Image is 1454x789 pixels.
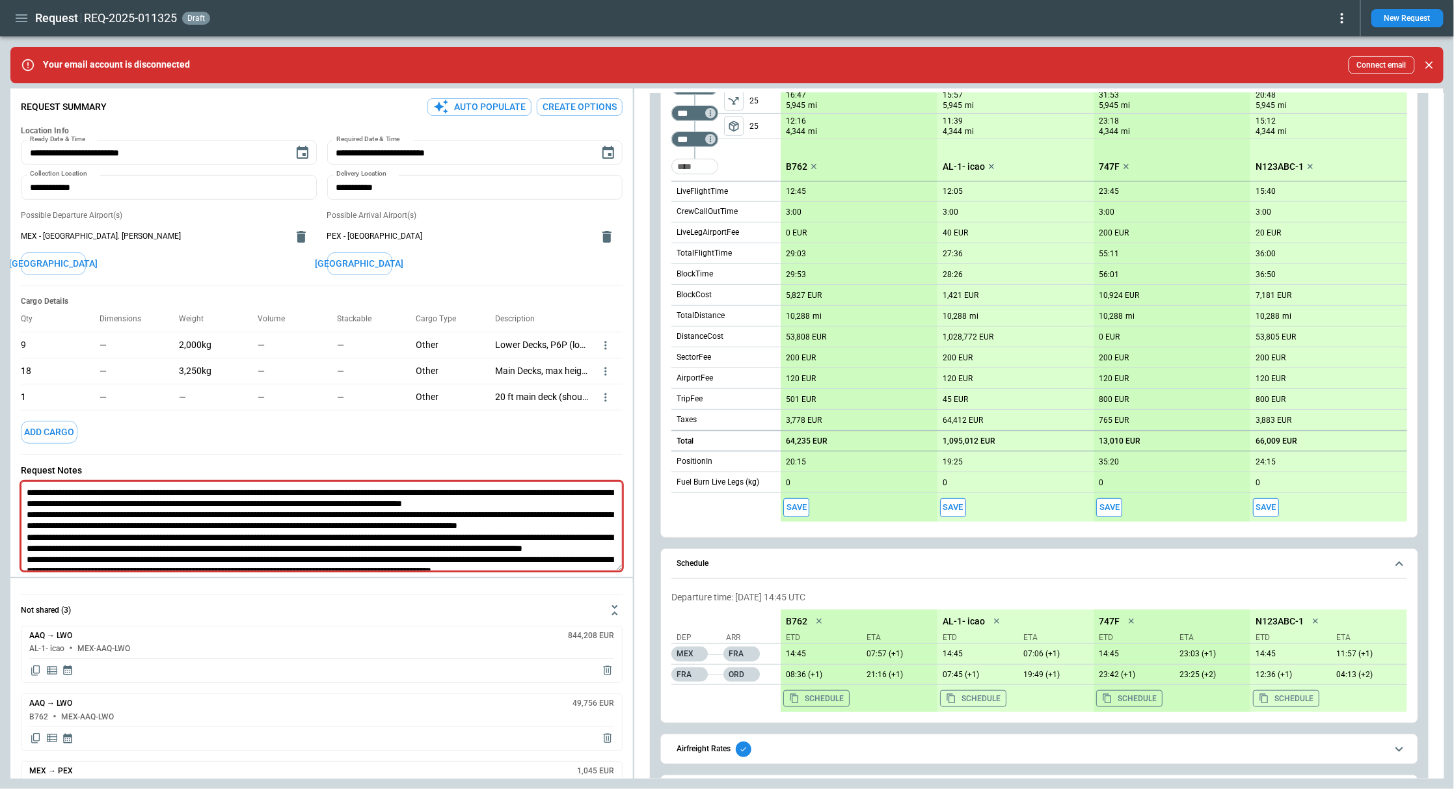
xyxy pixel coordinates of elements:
[943,332,993,342] p: 1,028,772 EUR
[495,314,545,324] p: Description
[677,206,738,217] p: CrewCallOutTime
[943,270,963,280] p: 28:26
[258,340,265,351] p: —
[1096,498,1122,517] span: Save this aircraft quote and copy details to clipboard
[1099,478,1103,488] p: 0
[786,478,790,488] p: 0
[786,161,807,172] p: B762
[786,332,826,342] p: 53,808 EUR
[1256,270,1276,280] p: 36:50
[1099,616,1120,627] p: 747F
[1256,416,1291,425] p: 3,883 EUR
[943,416,983,425] p: 64,412 EUR
[671,105,718,121] div: Not found
[965,126,974,137] p: mi
[427,98,532,116] button: Auto Populate
[671,131,718,147] div: Not found
[1175,649,1250,659] p: 09 Sep 2025
[786,126,805,137] p: 4,344
[46,732,59,745] span: Display detailed quote content
[179,340,211,351] p: 2,000kg
[1371,9,1444,27] button: New Request
[21,595,623,626] button: Not shared (3)
[786,395,816,405] p: 501 EUR
[1256,312,1280,321] p: 10,288
[677,248,732,259] p: TotalFlightTime
[677,477,759,488] p: Fuel Burn Live Legs (kg)
[671,734,1407,764] button: Airfreight Rates
[749,88,781,113] p: 25
[1256,249,1276,259] p: 36:00
[786,187,806,196] p: 12:45
[671,592,1407,603] p: Departure time: [DATE] 14:45 UTC
[21,606,71,615] h6: Not shared (3)
[21,297,623,306] h6: Cargo Details
[1018,649,1094,659] p: 09 Sep 2025
[671,667,708,682] p: FRA
[969,311,978,322] p: mi
[786,353,816,363] p: 200 EUR
[1099,228,1129,238] p: 200 EUR
[786,457,806,467] p: 20:15
[21,366,31,377] p: 18
[1099,632,1169,643] p: ETD
[786,90,806,100] p: 16:47
[1096,690,1163,707] button: Copy the aircraft schedule to your clipboard
[943,161,985,172] p: AL-1- icao
[1282,311,1291,322] p: mi
[677,394,703,405] p: TripFee
[595,140,621,166] button: Choose date, selected date is May 5, 2026
[1099,436,1140,446] p: 13,010 EUR
[723,647,760,662] p: FRA
[594,224,620,250] button: delete
[1256,291,1291,301] p: 7,181 EUR
[1099,312,1123,321] p: 10,288
[61,713,114,721] h6: MEX-AAQ-LWO
[1099,291,1139,301] p: 10,924 EUR
[21,314,43,324] p: Qty
[781,670,856,680] p: 09 Sep 2025
[1256,161,1304,172] p: N123ABC-1
[1256,478,1260,488] p: 0
[1099,116,1119,126] p: 23:18
[46,664,59,677] span: Display detailed quote content
[723,667,760,682] p: ORD
[21,340,26,351] p: 9
[29,699,72,708] h6: AAQ → LWO
[1256,457,1276,467] p: 24:15
[29,664,42,677] span: Copy quote content
[1099,353,1129,363] p: 200 EUR
[1253,498,1279,517] button: Save
[35,10,78,26] h1: Request
[786,100,805,111] p: 5,945
[937,670,1013,680] p: 09 Sep 2025
[21,421,77,444] button: Add Cargo
[783,690,850,707] button: Copy the aircraft schedule to your clipboard
[727,120,740,133] span: package_2
[327,210,623,221] p: Possible Arrival Airport(s)
[781,609,1407,712] div: scrollable content
[416,358,496,384] div: Other
[1099,332,1120,342] p: 0 EUR
[1099,90,1119,100] p: 31:53
[1256,632,1326,643] p: ETD
[30,169,87,179] label: Collection Location
[724,116,744,136] button: left aligned
[21,101,107,113] p: Request Summary
[786,374,816,384] p: 120 EUR
[783,498,809,517] span: Save this aircraft quote and copy details to clipboard
[1256,100,1275,111] p: 5,945
[416,366,485,377] p: Other
[1175,670,1250,680] p: 10 Sep 2025
[1256,90,1276,100] p: 20:48
[84,10,177,26] h2: REQ-2025-011325
[62,664,74,677] span: Display quote schedule
[749,114,781,139] p: 25
[1099,457,1119,467] p: 35:20
[100,392,169,403] p: —
[677,331,723,342] p: DistanceCost
[599,339,612,352] button: more
[1099,207,1114,217] p: 3:00
[943,632,1013,643] p: ETD
[29,632,72,640] h6: AAQ → LWO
